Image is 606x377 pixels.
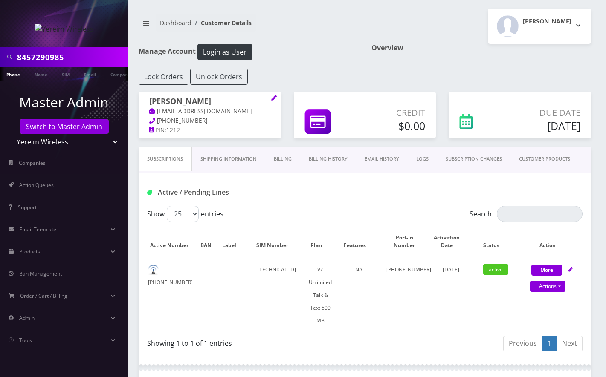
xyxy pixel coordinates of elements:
a: Actions [530,281,565,292]
input: Search: [497,206,583,222]
td: [PHONE_NUMBER] [148,259,199,331]
span: Admin [19,314,35,322]
label: Search: [470,206,583,222]
td: NA [333,259,385,331]
button: Unlock Orders [190,69,248,85]
td: [TECHNICAL_ID] [246,259,307,331]
img: Yereim Wireless [35,24,93,34]
button: [PERSON_NAME] [488,9,591,44]
input: Search in Company [17,49,126,65]
a: Billing History [300,147,356,171]
a: Previous [503,336,542,351]
h1: [PERSON_NAME] [149,97,270,107]
span: active [483,264,508,275]
a: Dashboard [160,19,191,27]
th: BAN: activate to sort column ascending [200,225,221,258]
a: SUBSCRIPTION CHANGES [437,147,510,171]
span: Companies [19,159,46,167]
nav: breadcrumb [139,14,359,38]
a: Subscriptions [139,147,192,171]
th: SIM Number: activate to sort column ascending [246,225,307,258]
button: More [531,265,562,276]
span: Order / Cart / Billing [20,292,67,299]
th: Active Number: activate to sort column ascending [148,225,199,258]
th: Status: activate to sort column ascending [470,225,521,258]
a: SIM [58,67,74,81]
span: Products [19,248,40,255]
th: Plan: activate to sort column ascending [308,225,333,258]
h5: [DATE] [504,119,580,132]
td: [PHONE_NUMBER] [386,259,432,331]
a: CUSTOMER PRODUCTS [510,147,579,171]
label: Show entries [147,206,223,222]
button: Lock Orders [139,69,188,85]
a: Email [80,67,100,81]
th: Activation Date: activate to sort column ascending [433,225,469,258]
th: Label: activate to sort column ascending [222,225,245,258]
th: Action: activate to sort column ascending [522,225,582,258]
img: Active / Pending Lines [147,190,152,195]
h2: [PERSON_NAME] [523,18,571,25]
div: Showing 1 to 1 of 1 entries [147,335,359,348]
p: Due Date [504,106,580,119]
h5: $0.00 [360,119,425,132]
a: Next [557,336,583,351]
span: Ban Management [19,270,62,277]
th: Port-In Number: activate to sort column ascending [386,225,432,258]
p: Credit [360,106,425,119]
a: PIN: [149,126,166,135]
span: Action Queues [19,181,54,189]
a: Switch to Master Admin [20,119,109,134]
h1: Active / Pending Lines [147,188,284,196]
a: Name [30,67,52,81]
a: EMAIL HISTORY [356,147,408,171]
a: 1 [542,336,557,351]
span: [PHONE_NUMBER] [157,117,207,124]
h1: Overview [371,44,592,52]
span: Tools [19,337,32,344]
a: Phone [2,67,24,81]
span: Support [18,204,37,211]
a: Company [106,67,135,81]
a: [EMAIL_ADDRESS][DOMAIN_NAME] [149,107,252,116]
select: Showentries [167,206,199,222]
a: Login as User [196,46,252,56]
span: 1212 [166,126,180,134]
a: Billing [265,147,300,171]
img: default.png [148,265,159,275]
th: Features: activate to sort column ascending [333,225,385,258]
span: [DATE] [443,266,459,273]
h1: Manage Account [139,44,359,60]
span: Email Template [19,226,56,233]
a: Shipping Information [192,147,265,171]
button: Login as User [197,44,252,60]
a: LOGS [408,147,437,171]
td: VZ Unlimited Talk & Text 500 MB [308,259,333,331]
li: Customer Details [191,18,252,27]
